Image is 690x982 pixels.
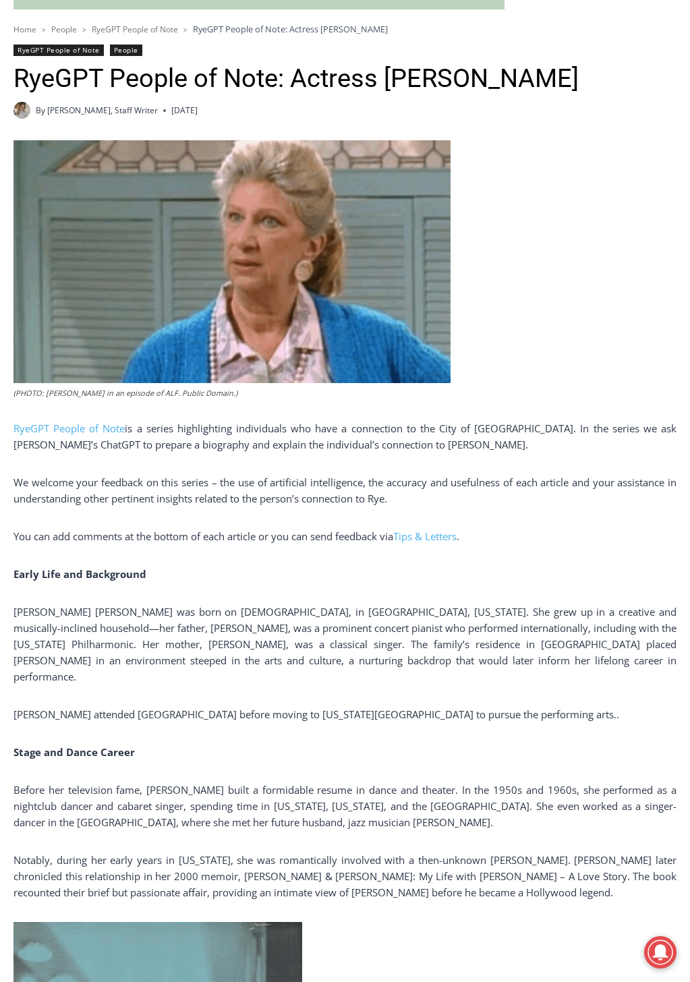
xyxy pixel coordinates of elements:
p: Before her television fame, [PERSON_NAME] built a formidable resume in dance and theater. In the ... [13,782,677,830]
a: [PERSON_NAME], Staff Writer [47,105,158,116]
a: RyeGPT People of Note [13,45,104,56]
span: Open Tues. - Sun. [PHONE_NUMBER] [4,139,132,190]
a: Open Tues. - Sun. [PHONE_NUMBER] [1,136,136,168]
a: Author image [13,102,30,119]
span: RyeGPT People of Note: Actress [PERSON_NAME] [193,23,388,35]
p: is a series highlighting individuals who have a connection to the City of [GEOGRAPHIC_DATA]. In t... [13,420,677,453]
p: You can add comments at the bottom of each article or you can send feedback via . [13,528,677,544]
span: > [183,25,188,34]
a: RyeGPT People of Note [13,422,125,435]
a: RyeGPT People of Note [92,24,178,35]
p: [PERSON_NAME] attended [GEOGRAPHIC_DATA] before moving to [US_STATE][GEOGRAPHIC_DATA] to pursue t... [13,706,677,722]
span: > [82,25,86,34]
span: > [42,25,46,34]
div: "the precise, almost orchestrated movements of cutting and assembling sushi and [PERSON_NAME] mak... [139,84,198,161]
time: [DATE] [171,104,198,117]
nav: Breadcrumbs [13,22,677,36]
a: Intern @ [DOMAIN_NAME] [324,131,654,168]
a: Tips & Letters [393,529,457,543]
strong: Early Life and Background [13,567,146,581]
img: (PHOTO: MyRye.com Summer 2023 intern Beatrice Larzul.) [13,102,30,119]
a: People [51,24,77,35]
p: Notably, during her early years in [US_STATE], she was romantically involved with a then-unknown ... [13,852,677,900]
span: Intern @ [DOMAIN_NAME] [353,134,625,165]
a: Home [13,24,36,35]
h1: RyeGPT People of Note: Actress [PERSON_NAME] [13,63,677,94]
a: People [110,45,142,56]
span: By [36,104,45,117]
p: [PERSON_NAME] [PERSON_NAME] was born on [DEMOGRAPHIC_DATA], in [GEOGRAPHIC_DATA], [US_STATE]. She... [13,604,677,685]
strong: Stage and Dance Career [13,745,135,759]
div: "[PERSON_NAME] and I covered the [DATE] Parade, which was a really eye opening experience as I ha... [341,1,637,131]
p: We welcome your feedback on this series – the use of artificial intelligence, the accuracy and us... [13,474,677,507]
img: (PHOTO: Sheridan in an episode of ALF. Public Domain.) [13,140,451,382]
figcaption: (PHOTO: [PERSON_NAME] in an episode of ALF. Public Domain.) [13,387,451,399]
